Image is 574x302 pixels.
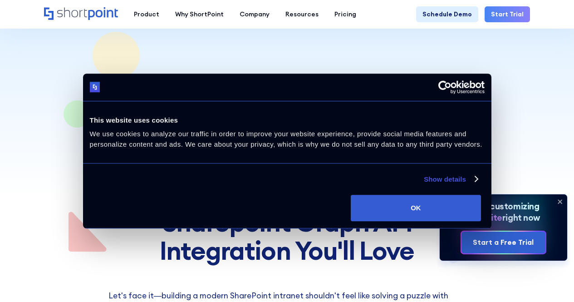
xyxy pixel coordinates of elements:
a: Home [44,7,118,21]
span: We use cookies to analyze our traffic in order to improve your website experience, provide social... [90,130,482,148]
a: Start Trial [485,6,530,22]
a: Start a Free Trial [461,232,545,254]
div: Company [240,10,270,19]
a: Why ShortPoint [167,6,231,22]
div: Product [134,10,159,19]
img: logo [90,82,100,93]
div: This website uses cookies [90,115,485,126]
div: Resources [285,10,319,19]
a: Show details [424,174,477,185]
button: OK [351,195,481,221]
a: Product [126,6,167,22]
div: Start a Free Trial [473,237,534,248]
div: Why ShortPoint [175,10,224,19]
a: Resources [277,6,326,22]
a: Usercentrics Cookiebot - opens in a new window [405,80,485,94]
div: Pricing [334,10,356,19]
a: Schedule Demo [416,6,478,22]
a: Company [231,6,277,22]
iframe: Chat Widget [411,197,574,302]
a: Pricing [326,6,364,22]
h1: : The No-Code Sharepoint Graph API Integration You'll Love [97,153,478,264]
